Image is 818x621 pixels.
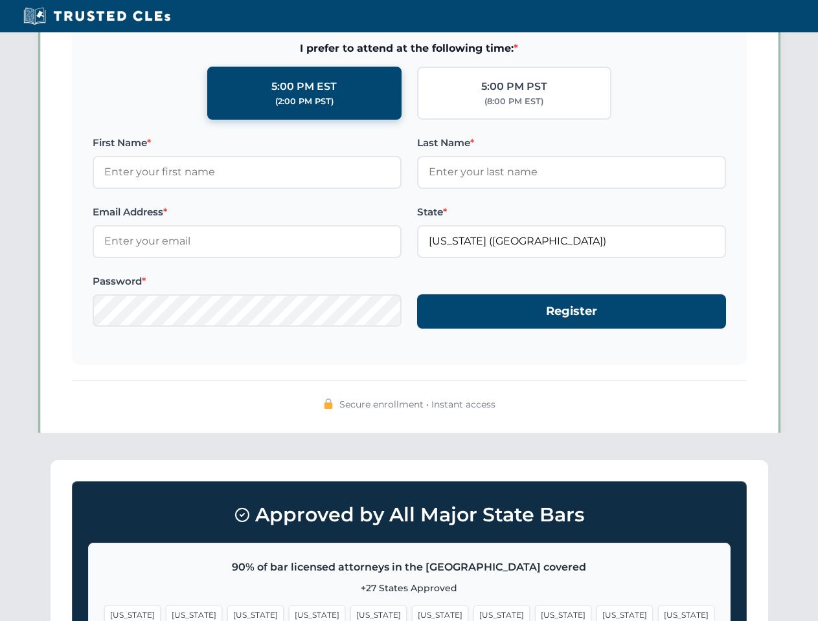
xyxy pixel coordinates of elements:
[484,95,543,108] div: (8:00 PM EST)
[93,225,402,257] input: Enter your email
[339,397,495,411] span: Secure enrollment • Instant access
[93,156,402,188] input: Enter your first name
[417,294,726,329] button: Register
[93,204,402,220] label: Email Address
[417,204,726,220] label: State
[271,78,337,95] div: 5:00 PM EST
[417,135,726,151] label: Last Name
[275,95,334,108] div: (2:00 PM PST)
[93,135,402,151] label: First Name
[417,225,726,257] input: Florida (FL)
[481,78,547,95] div: 5:00 PM PST
[417,156,726,188] input: Enter your last name
[19,6,174,26] img: Trusted CLEs
[104,581,714,595] p: +27 States Approved
[323,398,334,409] img: 🔒
[93,274,402,289] label: Password
[93,40,726,57] span: I prefer to attend at the following time:
[88,497,731,532] h3: Approved by All Major State Bars
[104,559,714,576] p: 90% of bar licensed attorneys in the [GEOGRAPHIC_DATA] covered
